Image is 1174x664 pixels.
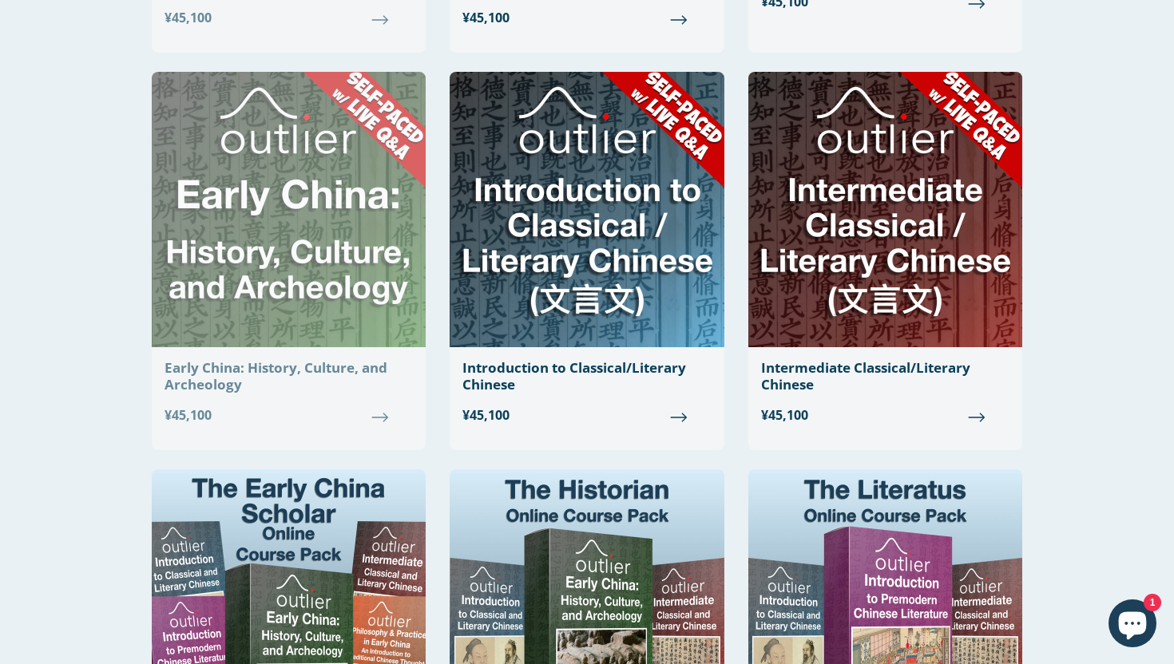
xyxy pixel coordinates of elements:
a: Intermediate Classical/Literary Chinese ¥45,100 [748,72,1022,437]
div: Early China: History, Culture, and Archeology [165,360,413,393]
a: Introduction to Classical/Literary Chinese ¥45,100 [450,72,724,437]
img: Intermediate Classical/Literary Chinese [748,72,1022,347]
div: Introduction to Classical/Literary Chinese [462,360,711,393]
span: ¥45,100 [165,405,413,425]
a: Early China: History, Culture, and Archeology ¥45,100 [152,72,426,437]
img: Introduction to Classical/Literary Chinese [450,72,724,347]
span: ¥45,100 [462,405,711,425]
inbox-online-store-chat: Shopify online store chat [1104,599,1161,651]
span: ¥45,100 [761,405,1009,425]
img: Early China: History, Culture, and Archeology [152,72,426,347]
span: ¥45,100 [165,8,413,27]
span: ¥45,100 [462,8,711,27]
div: Intermediate Classical/Literary Chinese [761,360,1009,393]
